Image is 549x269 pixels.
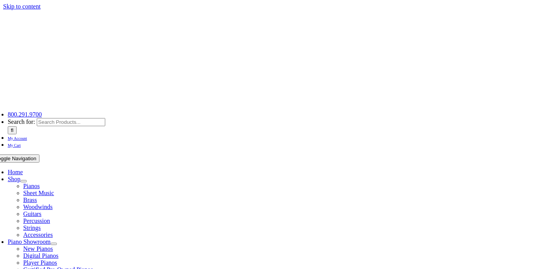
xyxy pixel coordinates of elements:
[23,211,41,217] a: Guitars
[8,143,21,147] span: My Cart
[8,169,23,175] a: Home
[23,252,58,259] a: Digital Pianos
[23,259,57,266] a: Player Pianos
[23,183,40,189] a: Pianos
[21,180,27,182] button: Open submenu of Shop
[8,126,17,134] input: Search
[23,245,53,252] a: New Pianos
[8,176,21,182] a: Shop
[23,197,37,203] a: Brass
[23,190,54,196] a: Sheet Music
[8,134,27,141] a: My Account
[23,231,53,238] a: Accessories
[8,111,42,118] a: 800.291.9700
[8,118,35,125] span: Search for:
[8,136,27,140] span: My Account
[23,224,41,231] a: Strings
[23,218,50,224] a: Percussion
[51,243,57,245] button: Open submenu of Piano Showroom
[37,118,105,126] input: Search Products...
[8,141,21,148] a: My Cart
[23,204,53,210] a: Woodwinds
[3,3,41,10] a: Skip to content
[8,238,51,245] a: Piano Showroom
